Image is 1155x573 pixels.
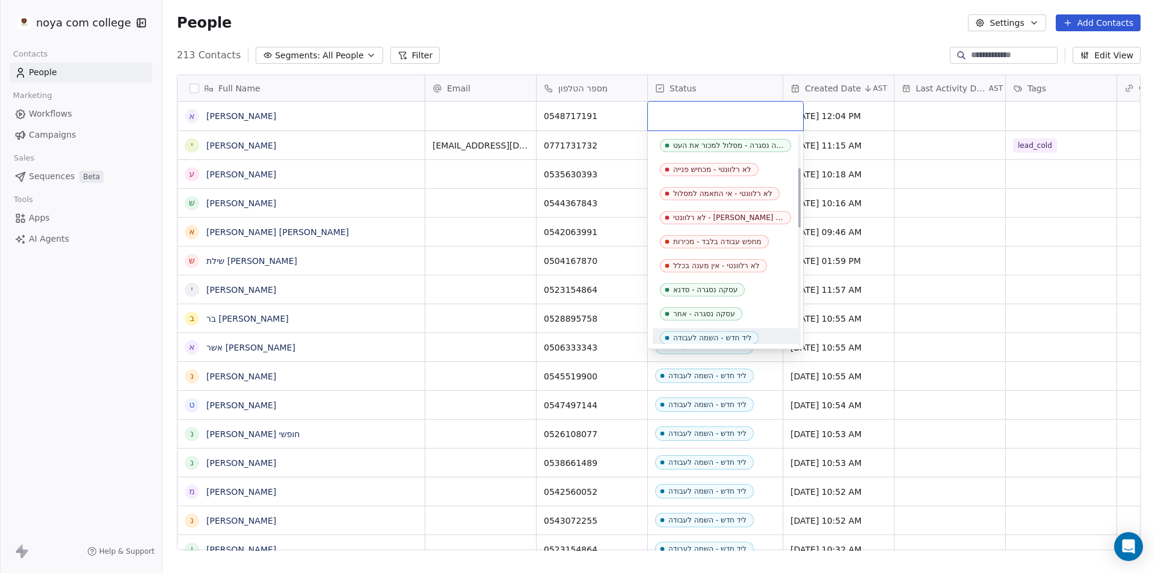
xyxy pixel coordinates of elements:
div: לא רלוונטי - אי התאמה למסלול [673,189,772,198]
div: לא רלוונטי - אין מענה בכלל [673,262,760,270]
div: עסקה נסגרה - מסלול למכור את העט [673,141,784,150]
div: עסקה נסגרה - אחר [673,310,735,318]
div: ליד חדש - השמה לעבודה [673,334,751,342]
div: לא רלוונטי - [PERSON_NAME] לא תקין [673,213,784,222]
div: עסקה נסגרה - סדנא [673,286,738,294]
div: לא רלוונטי - מכחיש פנייה [673,165,751,174]
div: מחפש עבודה בלבד - מכירות [673,237,762,246]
